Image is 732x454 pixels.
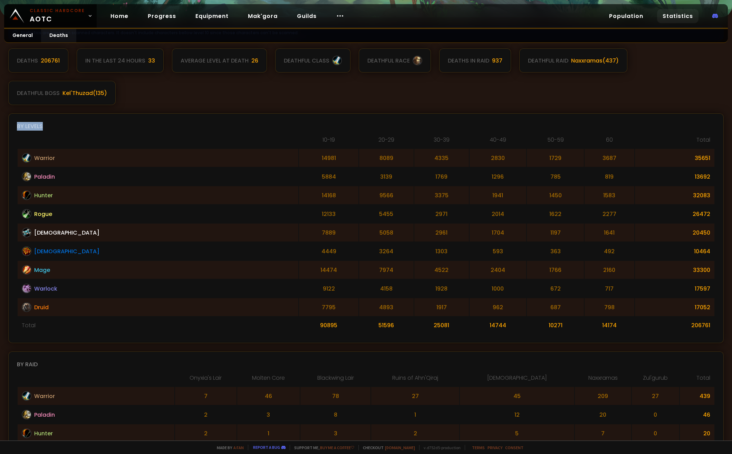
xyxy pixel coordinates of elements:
td: 7795 [299,298,358,316]
span: Made by [213,445,244,450]
td: 3687 [585,149,634,167]
td: 1296 [470,168,527,186]
th: 50-59 [527,135,584,148]
td: 2 [175,406,237,424]
td: 1766 [527,261,584,279]
td: 1641 [585,224,634,242]
td: 17597 [635,280,714,297]
div: deathful race [367,56,410,65]
a: Terms [472,445,485,450]
div: deathful boss [17,89,60,97]
td: 14981 [299,149,358,167]
a: a fan [233,445,244,450]
td: 1000 [470,280,527,297]
td: 5058 [359,224,414,242]
td: Total [18,317,298,334]
td: 3 [237,406,300,424]
td: 785 [527,168,584,186]
a: Equipment [190,9,234,23]
td: 25081 [414,317,469,334]
td: 14744 [470,317,527,334]
td: 1917 [414,298,469,316]
td: 10271 [527,317,584,334]
a: Consent [505,445,523,450]
td: 1450 [527,186,584,204]
td: 14174 [585,317,634,334]
td: 3 [300,424,370,442]
div: 26 [251,56,258,65]
a: General [4,29,41,42]
th: Zul'gurub [632,373,680,386]
td: 2277 [585,205,634,223]
td: 1729 [527,149,584,167]
span: Checkout [358,445,415,450]
span: Mage [34,266,50,274]
th: Molten Core [237,373,300,386]
td: 4522 [414,261,469,279]
td: 3139 [359,168,414,186]
td: 8089 [359,149,414,167]
td: 20450 [635,224,714,242]
td: 962 [470,298,527,316]
td: 5455 [359,205,414,223]
div: deathful raid [528,56,568,65]
td: 798 [585,298,634,316]
div: 937 [492,56,502,65]
td: 672 [527,280,584,297]
a: Privacy [488,445,502,450]
td: 3264 [359,242,414,260]
td: 46 [680,406,714,424]
th: [DEMOGRAPHIC_DATA] [460,373,574,386]
th: Total [635,135,714,148]
td: 7889 [299,224,358,242]
th: Total [680,373,714,386]
td: 5 [460,424,574,442]
div: Deaths in raid [448,56,489,65]
div: deathful class [284,56,329,65]
td: 35651 [635,149,714,167]
td: 78 [300,387,370,405]
td: 2971 [414,205,469,223]
span: Paladin [34,410,55,419]
small: Classic Hardcore [30,8,85,14]
td: 33300 [635,261,714,279]
td: 20 [575,406,631,424]
td: 1 [237,424,300,442]
td: 90895 [299,317,358,334]
span: Hunter [34,429,53,438]
td: 1704 [470,224,527,242]
td: 206761 [635,317,714,334]
td: 14474 [299,261,358,279]
div: 33 [148,56,155,65]
a: Deaths [41,29,76,42]
td: 1583 [585,186,634,204]
td: 4449 [299,242,358,260]
td: 2014 [470,205,527,223]
td: 26472 [635,205,714,223]
th: 40-49 [470,135,527,148]
td: 51596 [359,317,414,334]
a: Guilds [291,9,322,23]
td: 1303 [414,242,469,260]
span: Warlock [34,284,57,293]
td: 717 [585,280,634,297]
th: Naxxramas [575,373,631,386]
td: 32083 [635,186,714,204]
th: 30-39 [414,135,469,148]
td: 4335 [414,149,469,167]
span: v. d752d5 - production [419,445,461,450]
a: Classic HardcoreAOTC [4,4,97,28]
td: 2830 [470,149,527,167]
td: 439 [680,387,714,405]
td: 2160 [585,261,634,279]
td: 819 [585,168,634,186]
td: 492 [585,242,634,260]
td: 7974 [359,261,414,279]
span: Paladin [34,172,55,181]
td: 12 [460,406,574,424]
td: 45 [460,387,574,405]
td: 363 [527,242,584,260]
div: Average level at death [181,56,249,65]
td: 14168 [299,186,358,204]
td: 2 [371,424,459,442]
